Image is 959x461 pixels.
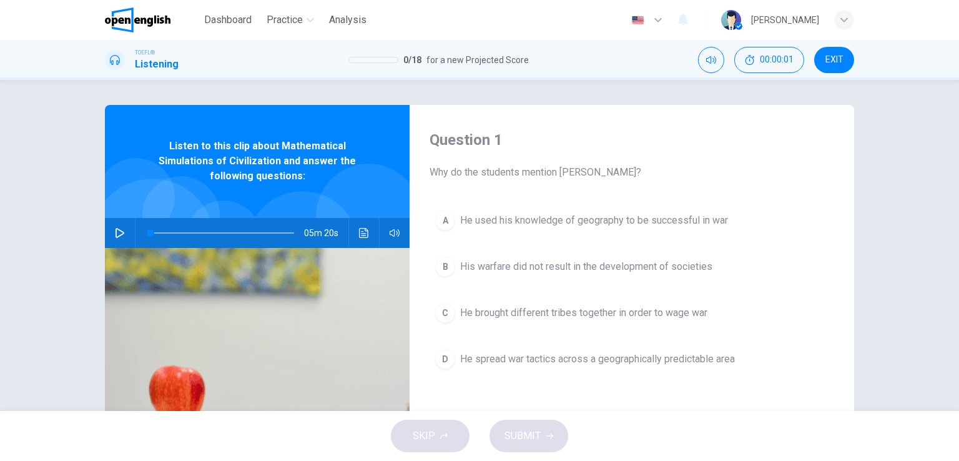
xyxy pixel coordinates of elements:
[460,213,728,228] span: He used his knowledge of geography to be successful in war
[734,47,804,73] button: 00:00:01
[267,12,303,27] span: Practice
[430,297,834,329] button: CHe brought different tribes together in order to wage war
[204,12,252,27] span: Dashboard
[403,52,421,67] span: 0 / 18
[460,305,707,320] span: He brought different tribes together in order to wage war
[698,47,724,73] div: Mute
[262,9,319,31] button: Practice
[324,9,371,31] button: Analysis
[435,257,455,277] div: B
[460,259,712,274] span: His warfare did not result in the development of societies
[734,47,804,73] div: Hide
[329,12,366,27] span: Analysis
[135,48,155,57] span: TOEFL®
[430,344,834,375] button: DHe spread war tactics across a geographically predictable area
[435,211,455,230] div: A
[460,352,735,367] span: He spread war tactics across a geographically predictable area
[430,165,834,180] span: Why do the students mention [PERSON_NAME]?
[630,16,646,25] img: en
[354,218,374,248] button: Click to see the audio transcription
[751,12,819,27] div: [PERSON_NAME]
[760,55,794,65] span: 00:00:01
[430,130,834,150] h4: Question 1
[304,218,348,248] span: 05m 20s
[814,47,854,73] button: EXIT
[430,251,834,282] button: BHis warfare did not result in the development of societies
[721,10,741,30] img: Profile picture
[135,57,179,72] h1: Listening
[105,7,170,32] img: OpenEnglish logo
[145,139,369,184] span: Listen to this clip about Mathematical Simulations of Civilization and answer the following quest...
[430,205,834,236] button: AHe used his knowledge of geography to be successful in war
[199,9,257,31] button: Dashboard
[435,349,455,369] div: D
[825,55,843,65] span: EXIT
[105,7,199,32] a: OpenEnglish logo
[426,52,529,67] span: for a new Projected Score
[435,303,455,323] div: C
